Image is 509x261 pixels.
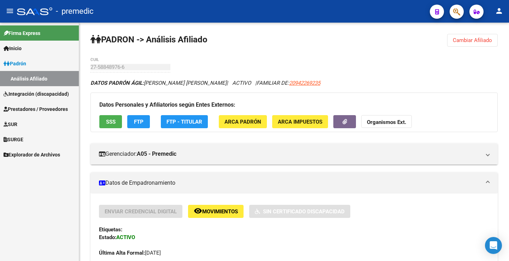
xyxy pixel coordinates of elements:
span: FTP [134,119,144,125]
i: | ACTIVO | [90,80,320,86]
button: Movimientos [188,205,244,218]
span: [PERSON_NAME] [PERSON_NAME] [90,80,227,86]
span: Cambiar Afiliado [453,37,492,43]
mat-expansion-panel-header: Datos de Empadronamiento [90,172,498,194]
button: SSS [99,115,122,128]
span: Padrón [4,60,26,67]
mat-panel-title: Datos de Empadronamiento [99,179,481,187]
div: Open Intercom Messenger [485,237,502,254]
mat-icon: remove_red_eye [194,207,202,215]
button: Enviar Credencial Digital [99,205,182,218]
button: Organismos Ext. [361,115,412,128]
span: 20942269235 [289,80,320,86]
mat-icon: menu [6,7,14,15]
span: Firma Express [4,29,40,37]
button: FTP - Titular [161,115,208,128]
strong: PADRON -> Análisis Afiliado [90,35,207,45]
strong: DATOS PADRÓN ÁGIL: [90,80,144,86]
button: Sin Certificado Discapacidad [249,205,350,218]
strong: Organismos Ext. [367,119,406,125]
mat-panel-title: Gerenciador: [99,150,481,158]
mat-expansion-panel-header: Gerenciador:A05 - Premedic [90,143,498,165]
span: FAMILIAR DE: [257,80,320,86]
h3: Datos Personales y Afiliatorios según Entes Externos: [99,100,489,110]
span: SSS [106,119,116,125]
span: [DATE] [99,250,161,256]
span: Enviar Credencial Digital [105,208,177,215]
strong: A05 - Premedic [137,150,176,158]
strong: Última Alta Formal: [99,250,145,256]
span: Explorador de Archivos [4,151,60,159]
span: ARCA Impuestos [278,119,322,125]
span: FTP - Titular [166,119,202,125]
button: FTP [127,115,150,128]
span: Inicio [4,45,22,52]
mat-icon: person [495,7,503,15]
span: SUR [4,120,17,128]
button: ARCA Padrón [219,115,267,128]
button: Cambiar Afiliado [447,34,498,47]
span: - premedic [56,4,94,19]
span: SURGE [4,136,23,143]
span: Prestadores / Proveedores [4,105,68,113]
strong: ACTIVO [116,234,135,241]
span: Integración (discapacidad) [4,90,69,98]
button: ARCA Impuestos [272,115,328,128]
strong: Etiquetas: [99,226,122,233]
span: Sin Certificado Discapacidad [263,208,345,215]
span: Movimientos [202,208,238,215]
strong: Estado: [99,234,116,241]
span: ARCA Padrón [224,119,261,125]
